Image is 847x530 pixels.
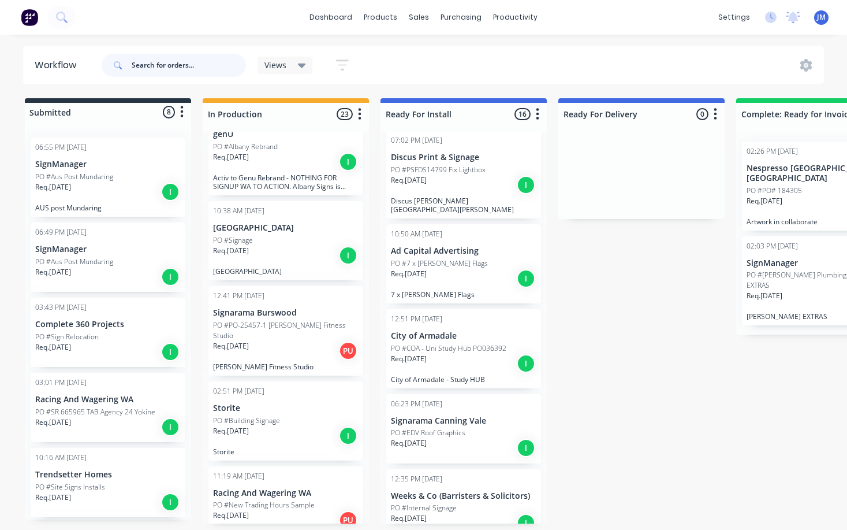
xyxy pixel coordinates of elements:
p: Req. [DATE] [35,492,71,503]
div: 06:23 PM [DATE] [391,399,442,409]
div: PU [339,342,357,360]
div: 11:19 AM [DATE] [213,471,264,481]
div: 10:16 AM [DATE]Trendsetter HomesPO #Site Signs InstallsReq.[DATE]I [31,448,185,517]
div: 03:01 PM [DATE]Racing And Wagering WAPO #SR 665965 TAB Agency 24 YokineReq.[DATE]I [31,373,185,442]
div: productivity [487,9,543,26]
p: Req. [DATE] [391,438,427,449]
img: Factory [21,9,38,26]
div: sales [403,9,435,26]
div: Workflow [35,58,82,72]
div: 10:50 AM [DATE] [391,229,442,239]
div: 02:51 PM [DATE]StoritePO #Building SignageReq.[DATE]IStorite [208,381,363,461]
div: PU [339,511,357,529]
p: PO #PO# 184305 [747,186,802,196]
a: dashboard [304,9,358,26]
div: 10:38 AM [DATE] [213,206,264,216]
p: Req. [DATE] [35,267,71,277]
p: Req. [DATE] [213,152,249,162]
p: Req. [DATE] [391,354,427,364]
p: Activ to Genu Rebrand - NOTHING FOR SIGNUP WA TO ACTION. Albany Signs is producing and installing [213,173,359,191]
p: AUS post Mundaring [35,203,181,212]
div: I [517,269,535,288]
p: Storite [213,403,359,413]
div: products [358,9,403,26]
div: 02:03 PM [DATE] [747,241,798,251]
div: 07:02 PM [DATE]Discus Print & SignagePO #PSFDS14799 Fix LightboxReq.[DATE]IDiscus [PERSON_NAME][G... [386,131,541,218]
div: 10:38 AM [DATE][GEOGRAPHIC_DATA]PO #SignageReq.[DATE]I[GEOGRAPHIC_DATA] [208,201,363,280]
p: PO #Building Signage [213,416,280,426]
p: Req. [DATE] [35,417,71,428]
div: 12:41 PM [DATE] [213,291,264,301]
p: 7 x [PERSON_NAME] Flags [391,290,536,299]
div: 10:16 AM [DATE] [35,453,87,463]
div: 06:49 PM [DATE] [35,227,87,238]
p: PO #Internal Signage [391,503,457,513]
p: Req. [DATE] [391,269,427,279]
p: Req. [DATE] [213,510,249,521]
p: Ad Capital Advertising [391,246,536,256]
p: Racing And Wagering WA [35,395,181,405]
p: Discus Print & Signage [391,153,536,162]
p: Trendsetter Homes [35,470,181,480]
span: JM [817,12,826,23]
p: PO #SR 665965 TAB Agency 24 Yokine [35,407,155,417]
p: Req. [DATE] [747,291,782,301]
div: genUPO #Albany RebrandReq.[DATE]IActiv to Genu Rebrand - NOTHING FOR SIGNUP WA TO ACTION. Albany ... [208,108,363,195]
div: I [339,427,357,445]
p: Signarama Canning Vale [391,416,536,426]
p: Complete 360 Projects [35,320,181,329]
p: SignManager [35,244,181,254]
div: 07:02 PM [DATE] [391,135,442,146]
p: Discus [PERSON_NAME][GEOGRAPHIC_DATA][PERSON_NAME] [391,197,536,214]
p: Storite [213,447,359,456]
p: PO #New Trading Hours Sample [213,500,315,510]
div: 06:49 PM [DATE]SignManagerPO #Aus Post MundaringReq.[DATE]I [31,223,185,292]
p: Req. [DATE] [35,182,71,192]
p: PO #Aus Post Mundaring [35,172,113,182]
p: PO #7 x [PERSON_NAME] Flags [391,258,488,269]
p: Racing And Wagering WA [213,488,359,498]
div: 02:26 PM [DATE] [747,146,798,157]
p: Signarama Burswood [213,308,359,318]
p: PO #Signage [213,235,253,246]
div: 12:35 PM [DATE] [391,474,442,484]
p: Req. [DATE] [391,513,427,524]
div: 12:51 PM [DATE] [391,314,442,324]
div: I [517,354,535,373]
p: Req. [DATE] [213,426,249,436]
div: 06:23 PM [DATE]Signarama Canning ValePO #EDV Roof GraphicsReq.[DATE]I [386,394,541,464]
p: Req. [DATE] [35,342,71,353]
div: purchasing [435,9,487,26]
p: PO #Aus Post Mundaring [35,257,113,267]
p: City of Armadale [391,331,536,341]
div: 03:01 PM [DATE] [35,377,87,388]
p: PO #EDV Roof Graphics [391,428,465,438]
input: Search for orders... [132,54,246,77]
p: Weeks & Co (Barristers & Solicitors) [391,491,536,501]
p: PO #Sign Relocation [35,332,99,342]
p: genU [213,129,359,139]
p: SignManager [35,160,181,169]
div: 10:50 AM [DATE]Ad Capital AdvertisingPO #7 x [PERSON_NAME] FlagsReq.[DATE]I7 x [PERSON_NAME] Flags [386,224,541,303]
p: [GEOGRAPHIC_DATA] [213,223,359,233]
div: 06:55 PM [DATE]SignManagerPO #Aus Post MundaringReq.[DATE]IAUS post Mundaring [31,138,185,217]
div: I [161,268,180,286]
div: 12:41 PM [DATE]Signarama BurswoodPO #PO-25457-1 [PERSON_NAME] Fitness StudioReq.[DATE]PU[PERSON_N... [208,286,363,376]
div: I [161,343,180,361]
div: I [161,493,180,512]
span: Views [264,59,286,71]
div: 06:55 PM [DATE] [35,142,87,153]
p: Req. [DATE] [213,341,249,351]
p: PO #PSFDS14799 Fix Lightbox [391,165,486,175]
p: Req. [DATE] [391,175,427,186]
p: PO #COA - Uni Study Hub PO036392 [391,343,506,354]
div: 02:51 PM [DATE] [213,386,264,396]
div: 03:43 PM [DATE] [35,302,87,313]
p: Req. [DATE] [213,246,249,256]
div: I [517,439,535,457]
p: PO #PO-25457-1 [PERSON_NAME] Fitness Studio [213,320,359,341]
p: [GEOGRAPHIC_DATA] [213,267,359,276]
p: PO #Site Signs Installs [35,482,105,492]
div: I [339,153,357,171]
div: 12:51 PM [DATE]City of ArmadalePO #COA - Uni Study Hub PO036392Req.[DATE]ICity of Armadale - Stud... [386,309,541,388]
